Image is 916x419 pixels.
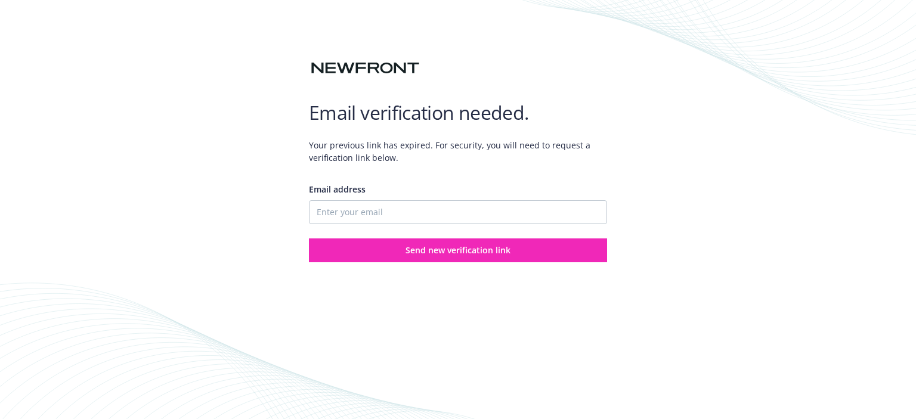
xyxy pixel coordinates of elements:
h1: Email verification needed. [309,101,607,125]
img: Newfront logo [309,58,422,79]
input: Enter your email [309,200,607,224]
span: Your previous link has expired. For security, you will need to request a verification link below. [309,129,607,173]
span: Send new verification link [406,244,510,256]
span: Email address [309,184,366,195]
button: Send new verification link [309,238,607,262]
